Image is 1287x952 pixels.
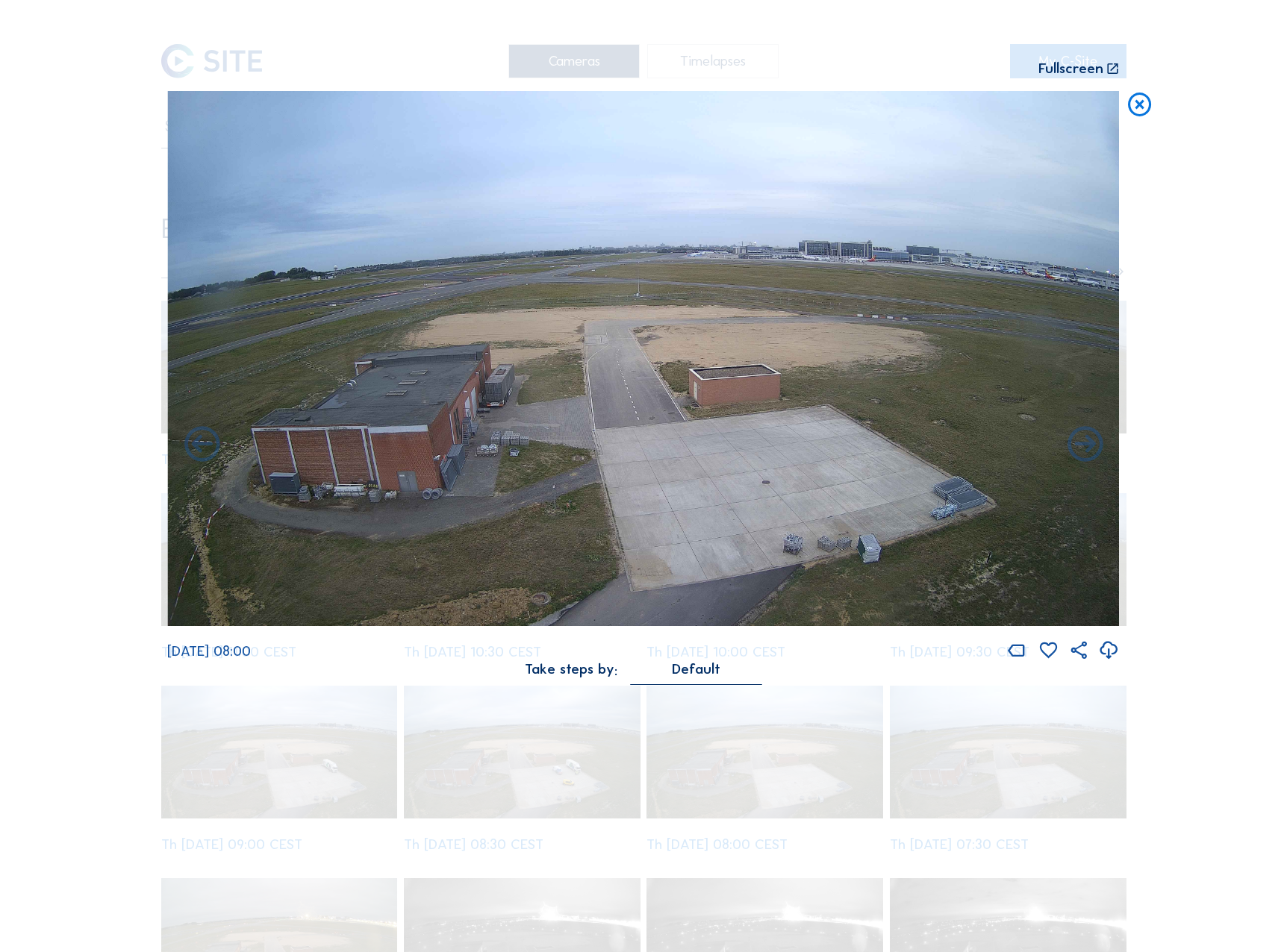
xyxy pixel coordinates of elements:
div: Default [631,663,762,684]
div: Default [672,663,720,676]
img: Image [167,91,1119,626]
i: Forward [181,425,223,467]
i: Back [1064,425,1106,467]
div: Take steps by: [525,663,617,677]
div: Fullscreen [1038,62,1103,77]
span: [DATE] 08:00 [167,642,251,660]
